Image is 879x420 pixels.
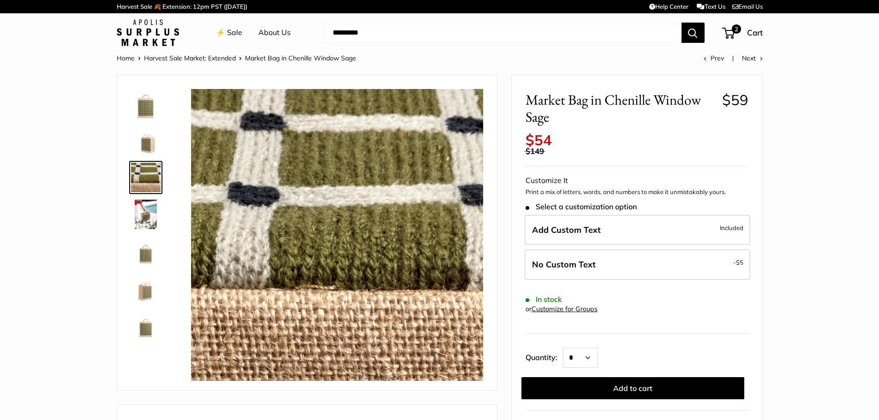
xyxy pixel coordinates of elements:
[742,54,763,62] a: Next
[131,126,161,155] img: Market Bag in Chenille Window Sage
[732,3,763,10] a: Email Us
[723,25,763,40] a: 2 Cart
[131,163,161,192] img: Market Bag in Chenille Window Sage
[532,259,596,270] span: No Custom Text
[736,259,743,266] span: $5
[532,225,601,235] span: Add Custom Text
[526,303,598,315] div: or
[129,308,162,342] a: Market Bag in Chenille Window Sage
[131,200,161,229] img: Market Bag in Chenille Window Sage
[129,87,162,120] a: Market Bag in Chenille Window Sage
[722,91,748,109] span: $59
[526,131,552,149] span: $54
[526,91,715,125] span: Market Bag in Chenille Window Sage
[129,161,162,194] a: Market Bag in Chenille Window Sage
[131,273,161,303] img: Market Bag in Chenille Window Sage
[526,345,563,368] label: Quantity:
[526,295,562,304] span: In stock
[704,54,724,62] a: Prev
[117,54,135,62] a: Home
[117,52,356,64] nav: Breadcrumb
[731,24,741,34] span: 2
[129,235,162,268] a: Market Bag in Chenille Window Sage
[649,3,688,10] a: Help Center
[129,124,162,157] a: Market Bag in Chenille Window Sage
[144,54,236,62] a: Harvest Sale Market: Extended
[216,26,242,40] a: ⚡️ Sale
[526,146,544,156] span: $149
[117,19,179,46] img: Apolis: Surplus Market
[720,222,743,233] span: Included
[131,89,161,118] img: Market Bag in Chenille Window Sage
[697,3,725,10] a: Text Us
[525,215,750,245] label: Add Custom Text
[191,89,483,381] img: Market Bag in Chenille Window Sage
[131,237,161,266] img: Market Bag in Chenille Window Sage
[129,198,162,231] a: Market Bag in Chenille Window Sage
[129,272,162,305] a: Market Bag in Chenille Window Sage
[325,23,682,43] input: Search...
[532,305,598,313] a: Customize for Groups
[526,188,748,197] p: Print a mix of letters, words, and numbers to make it unmistakably yours.
[525,249,750,280] label: Leave Blank
[682,23,705,43] button: Search
[526,174,748,188] div: Customize It
[131,310,161,340] img: Market Bag in Chenille Window Sage
[521,377,744,399] button: Add to cart
[245,54,356,62] span: Market Bag in Chenille Window Sage
[747,28,763,37] span: Cart
[733,257,743,268] span: -
[526,202,637,211] span: Select a customization option
[258,26,291,40] a: About Us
